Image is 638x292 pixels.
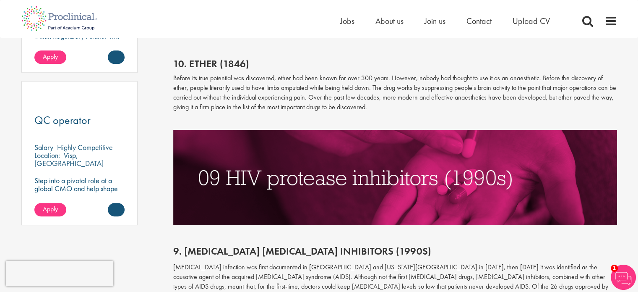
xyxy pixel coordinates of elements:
h2: 10. Ether (1846) [173,58,617,69]
a: Contact [466,16,492,26]
span: 1 [611,265,618,272]
span: Salary [34,142,53,152]
p: Step into a pivotal role at a global CMO and help shape the future of healthcare manufacturing. [34,176,125,208]
p: Highly Competitive [57,142,113,152]
img: Chatbot [611,265,636,290]
span: Apply [43,52,58,61]
a: Apply [34,50,66,64]
a: QC operator [34,115,125,126]
iframe: reCAPTCHA [6,261,113,286]
a: About us [375,16,404,26]
span: Apply [43,205,58,213]
span: QC operator [34,113,91,127]
img: HIV PROTEASE INHIBITORS (1990S) [173,130,617,225]
a: Upload CV [513,16,550,26]
span: 9. [MEDICAL_DATA] [MEDICAL_DATA] inhibitors (1990s) [173,245,431,258]
a: Join us [424,16,445,26]
a: Jobs [340,16,354,26]
a: Apply [34,203,66,216]
span: Location: [34,150,60,160]
p: Before its true potential was discovered, ether had been known for over 300 years. However, nobod... [173,74,617,112]
p: Visp, [GEOGRAPHIC_DATA] [34,150,104,168]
